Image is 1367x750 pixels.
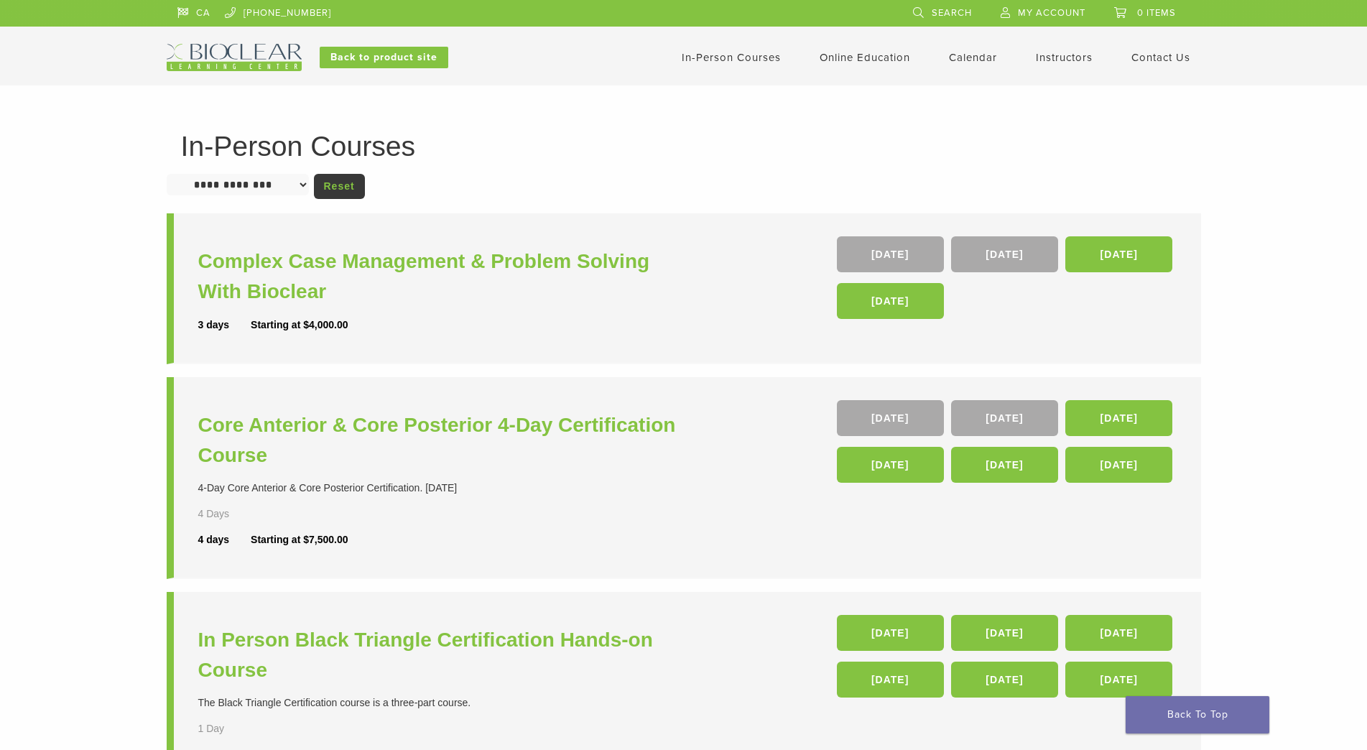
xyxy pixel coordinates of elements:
a: Calendar [949,51,997,64]
a: [DATE] [837,283,944,319]
h1: In-Person Courses [181,132,1187,160]
a: [DATE] [951,447,1058,483]
div: 4 Days [198,506,272,522]
a: Contact Us [1131,51,1190,64]
a: [DATE] [1065,236,1172,272]
a: Back To Top [1126,696,1269,733]
div: Starting at $4,000.00 [251,318,348,333]
a: [DATE] [1065,447,1172,483]
a: [DATE] [951,662,1058,698]
a: [DATE] [1065,400,1172,436]
a: [DATE] [951,615,1058,651]
span: 0 items [1137,7,1176,19]
a: In-Person Courses [682,51,781,64]
a: [DATE] [837,615,944,651]
a: [DATE] [837,662,944,698]
a: [DATE] [837,400,944,436]
div: 4-Day Core Anterior & Core Posterior Certification. [DATE] [198,481,687,496]
span: Search [932,7,972,19]
a: Core Anterior & Core Posterior 4-Day Certification Course [198,410,687,471]
a: In Person Black Triangle Certification Hands-on Course [198,625,687,685]
a: Complex Case Management & Problem Solving With Bioclear [198,246,687,307]
a: Instructors [1036,51,1093,64]
div: 1 Day [198,721,272,736]
a: [DATE] [1065,615,1172,651]
div: The Black Triangle Certification course is a three-part course. [198,695,687,710]
div: 3 days [198,318,251,333]
a: Back to product site [320,47,448,68]
span: My Account [1018,7,1085,19]
a: Reset [314,174,365,199]
a: Online Education [820,51,910,64]
div: Starting at $7,500.00 [251,532,348,547]
a: [DATE] [951,400,1058,436]
div: , , , [837,236,1177,326]
a: [DATE] [951,236,1058,272]
div: , , , , , [837,615,1177,705]
a: [DATE] [837,447,944,483]
div: 4 days [198,532,251,547]
div: , , , , , [837,400,1177,490]
a: [DATE] [1065,662,1172,698]
a: [DATE] [837,236,944,272]
img: Bioclear [167,44,302,71]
